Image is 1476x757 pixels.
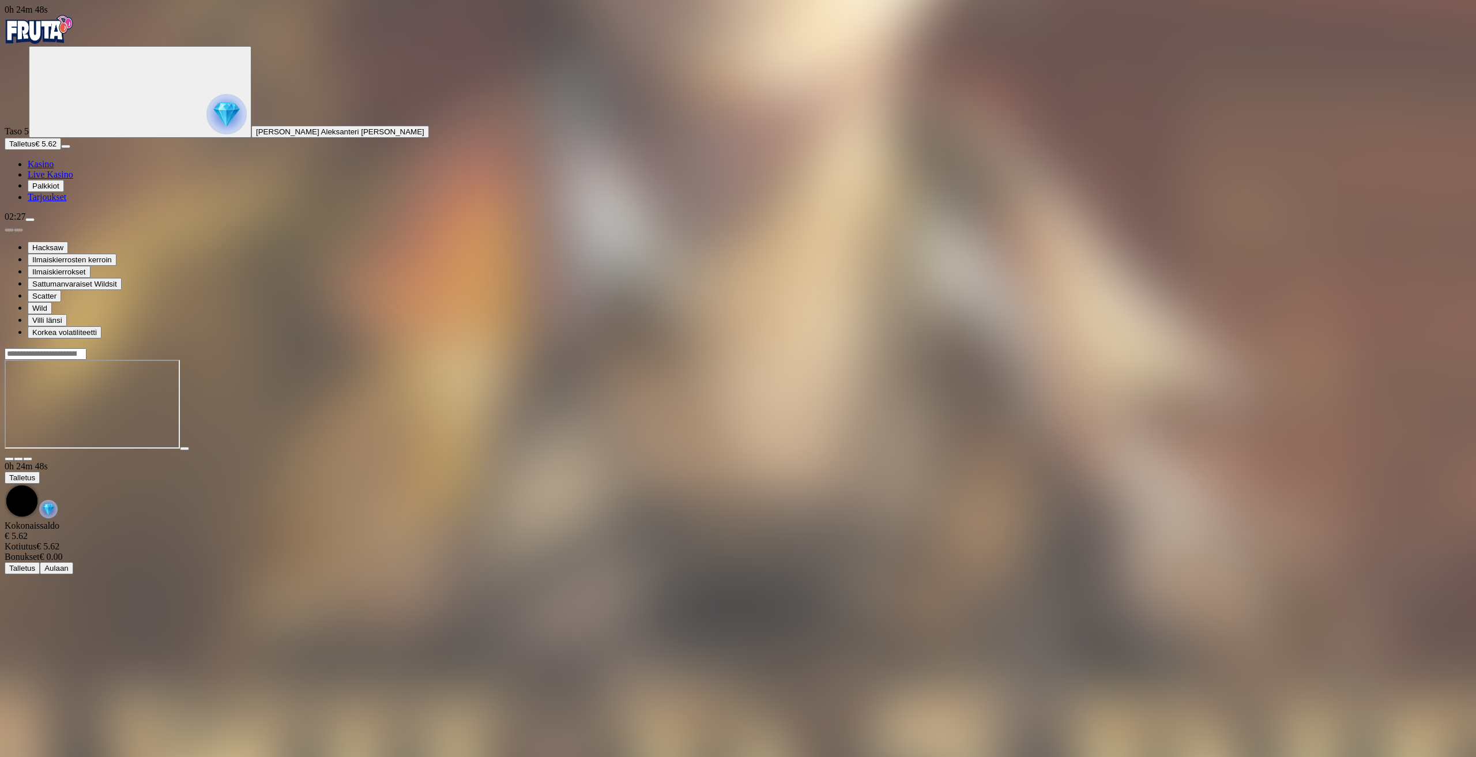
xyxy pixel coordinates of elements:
[5,159,1471,202] nav: Main menu
[5,15,1471,202] nav: Primary
[28,192,66,202] a: Tarjoukset
[14,457,23,461] button: chevron-down icon
[5,472,40,484] button: Talletus
[32,182,59,190] span: Palkkiot
[251,126,429,138] button: [PERSON_NAME] Aleksanteri [PERSON_NAME]
[32,328,97,337] span: Korkea volatiliteetti
[5,461,48,471] span: user session time
[5,15,74,44] img: Fruta
[5,562,40,574] button: Talletus
[14,228,23,232] button: next slide
[28,290,61,302] button: Scatter
[28,314,67,326] button: Villi länsi
[28,326,101,338] button: Korkea volatiliteetti
[28,278,122,290] button: Sattumanvaraiset Wildsit
[5,360,180,449] iframe: 2 Wild 2 Die
[5,36,74,46] a: Fruta
[5,531,1471,541] div: € 5.62
[28,254,116,266] button: Ilmaiskierrosten kerroin
[29,46,251,138] button: reward progress
[32,268,86,276] span: Ilmaiskierrokset
[256,127,424,136] span: [PERSON_NAME] Aleksanteri [PERSON_NAME]
[32,243,63,252] span: Hacksaw
[28,180,64,192] button: Palkkiot
[28,242,68,254] button: Hacksaw
[61,145,70,148] button: menu
[180,447,189,450] button: play icon
[5,552,39,562] span: Bonukset
[5,521,1471,574] div: Game menu content
[5,521,1471,541] div: Kokonaissaldo
[5,212,25,221] span: 02:27
[32,304,47,312] span: Wild
[28,159,54,169] a: Kasino
[9,140,35,148] span: Talletus
[5,138,61,150] button: Talletusplus icon€ 5.62
[32,316,62,325] span: Villi länsi
[5,457,14,461] button: close icon
[5,461,1471,521] div: Game menu
[5,228,14,232] button: prev slide
[40,562,73,574] button: Aulaan
[206,94,247,134] img: reward progress
[25,218,35,221] button: menu
[5,541,36,551] span: Kotiutus
[28,170,73,179] a: Live Kasino
[5,552,1471,562] div: € 0.00
[5,348,86,360] input: Search
[23,457,32,461] button: fullscreen icon
[28,302,52,314] button: Wild
[9,473,35,482] span: Talletus
[5,126,29,136] span: Taso 5
[5,541,1471,552] div: € 5.62
[39,500,58,518] img: reward-icon
[35,140,57,148] span: € 5.62
[32,280,117,288] span: Sattumanvaraiset Wildsit
[32,255,112,264] span: Ilmaiskierrosten kerroin
[5,5,48,14] span: user session time
[32,292,57,300] span: Scatter
[9,564,35,573] span: Talletus
[28,266,91,278] button: Ilmaiskierrokset
[44,564,69,573] span: Aulaan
